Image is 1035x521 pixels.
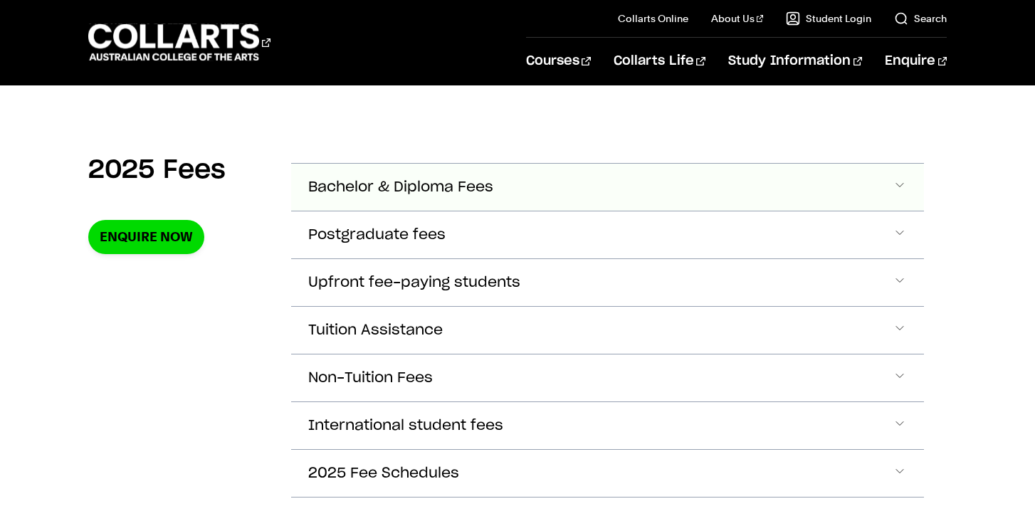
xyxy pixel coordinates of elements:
span: Bachelor & Diploma Fees [308,179,493,196]
button: Bachelor & Diploma Fees [291,164,925,211]
button: Tuition Assistance [291,307,925,354]
a: Enquire Now [88,220,204,253]
a: Study Information [728,38,862,85]
a: Enquire [885,38,947,85]
div: Go to homepage [88,22,270,63]
span: International student fees [308,418,503,434]
span: Non-Tuition Fees [308,370,433,386]
a: Collarts Online [618,11,688,26]
button: Non-Tuition Fees [291,354,925,401]
button: 2025 Fee Schedules [291,450,925,497]
a: Student Login [786,11,871,26]
h2: 2025 Fees [88,154,226,186]
a: Collarts Life [614,38,705,85]
span: Upfront fee-paying students [308,275,520,291]
span: Tuition Assistance [308,322,443,339]
a: About Us [711,11,764,26]
button: International student fees [291,402,925,449]
span: 2025 Fee Schedules [308,465,459,482]
button: Upfront fee-paying students [291,259,925,306]
span: Postgraduate fees [308,227,446,243]
a: Search [894,11,947,26]
a: Courses [526,38,591,85]
button: Postgraduate fees [291,211,925,258]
